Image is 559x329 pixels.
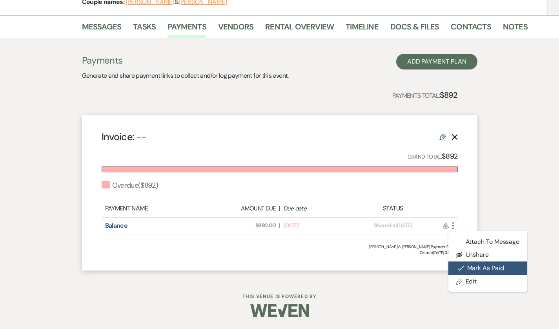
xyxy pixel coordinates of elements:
[214,221,276,230] span: $892.00
[390,20,439,38] a: Docs & Files
[102,250,458,256] span: Created: [DATE] 3:54 PM
[210,204,350,213] div: |
[349,221,436,230] div: on [DATE]
[448,275,528,288] a: Edit
[102,180,158,191] div: Overdue ( $892 )
[105,204,210,213] div: Payment Name
[250,297,309,324] img: Weven Logo
[451,20,491,38] a: Contacts
[392,89,458,101] p: Payments Total:
[374,222,391,229] span: Shared
[82,54,289,67] h3: Payments
[346,20,379,38] a: Timeline
[448,261,528,275] button: Mark as Paid
[442,152,457,161] strong: $892
[82,20,122,38] a: Messages
[136,130,147,143] span: --
[218,20,253,38] a: Vendors
[408,151,458,162] p: Grand Total:
[349,204,436,213] div: Status
[214,204,276,213] div: Amount Due
[105,221,128,230] a: Balance
[102,244,458,250] div: [PERSON_NAME] & [PERSON_NAME] Payment Plan #1
[448,235,528,248] button: Attach to Message
[283,221,345,230] span: [DATE]
[396,54,477,69] button: Add Payment Plan
[503,20,528,38] a: Notes
[133,20,156,38] a: Tasks
[265,20,334,38] a: Rental Overview
[283,204,345,213] div: Due date
[82,71,289,81] p: Generate and share payment links to collect and/or log payment for this event.
[102,130,147,144] h4: Invoice:
[448,248,528,261] button: Unshare
[168,20,206,38] a: Payments
[279,221,280,230] span: |
[440,90,457,100] strong: $892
